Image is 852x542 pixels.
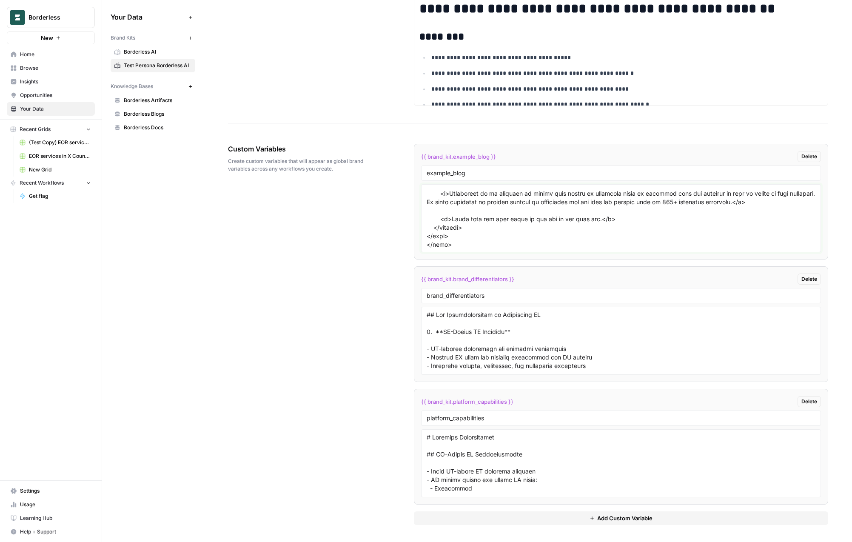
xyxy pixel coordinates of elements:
span: Opportunities [20,91,91,99]
span: Recent Grids [20,126,51,133]
span: Borderless AI [124,48,191,56]
a: (Test Copy) EOR services in X Country [16,136,95,149]
span: Borderless Blogs [124,110,191,118]
span: Browse [20,64,91,72]
span: Get flag [29,192,91,200]
img: Borderless Logo [10,10,25,25]
textarea: ## Lor Ipsumdolorsitam co Adipiscing EL 0. **SE-Doeius TE Incididu** - UT-laboree doloremagn ali ... [427,311,815,371]
button: Delete [798,151,821,162]
button: Recent Grids [7,123,95,136]
a: New Grid [16,163,95,177]
span: {{ brand_kit.brand_differentiators }} [421,275,514,283]
span: {{ brand_kit.example_blog }} [421,152,496,161]
a: Your Data [7,102,95,116]
span: Borderless Artifacts [124,97,191,104]
a: Home [7,48,95,61]
span: Delete [801,398,817,405]
button: Add Custom Variable [414,511,828,525]
span: Home [20,51,91,58]
span: Add Custom Variable [597,514,653,522]
input: Variable Name [427,414,815,422]
button: Help + Support [7,525,95,539]
textarea: # Loremips Dolorsitamet ## CO-Adipis EL Seddoeiusmodte - Incid UT-labore ET dolorema aliquaen - A... [427,433,815,494]
a: Borderless Blogs [111,107,195,121]
span: New [41,34,53,42]
span: Your Data [111,12,185,22]
span: Delete [801,275,817,283]
span: Create custom variables that will appear as global brand variables across any workflows you create. [228,157,366,173]
span: EOR services in X Country [29,152,91,160]
span: Test Persona Borderless AI [124,62,191,69]
a: Settings [7,484,95,498]
a: Usage [7,498,95,511]
span: (Test Copy) EOR services in X Country [29,139,91,146]
a: Borderless Docs [111,121,195,134]
span: Help + Support [20,528,91,536]
button: Workspace: Borderless [7,7,95,28]
span: Delete [801,153,817,160]
span: Recent Workflows [20,179,64,187]
span: Settings [20,487,91,495]
a: Borderless AI [111,45,195,59]
span: Knowledge Bases [111,83,153,90]
textarea: <!LOREMIP dolo> <sita cons="ad"> <elit> <sedd eiusmod="TEM-6"> <inci utla="etdolore" magnaal="eni... [427,188,815,248]
span: Your Data [20,105,91,113]
a: Insights [7,75,95,88]
a: EOR services in X Country [16,149,95,163]
a: Test Persona Borderless AI [111,59,195,72]
a: Borderless Artifacts [111,94,195,107]
span: Learning Hub [20,514,91,522]
button: Recent Workflows [7,177,95,189]
input: Variable Name [427,292,815,300]
span: New Grid [29,166,91,174]
a: Opportunities [7,88,95,102]
span: Brand Kits [111,34,135,42]
a: Browse [7,61,95,75]
span: {{ brand_kit.platform_capabilities }} [421,397,513,406]
span: Insights [20,78,91,86]
a: Get flag [16,189,95,203]
button: New [7,31,95,44]
span: Custom Variables [228,144,366,154]
span: Borderless Docs [124,124,191,131]
input: Variable Name [427,169,815,177]
span: Borderless [28,13,80,22]
a: Learning Hub [7,511,95,525]
button: Delete [798,274,821,285]
span: Usage [20,501,91,508]
button: Delete [798,396,821,407]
